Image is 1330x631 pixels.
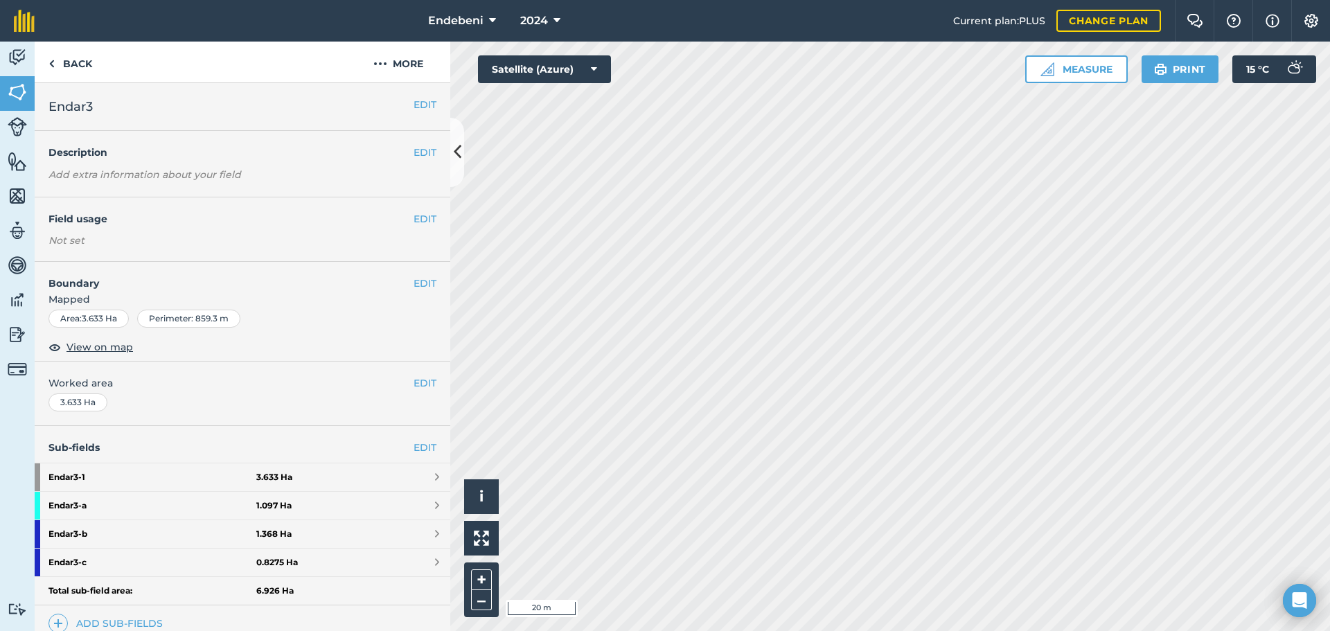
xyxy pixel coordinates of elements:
[35,520,450,548] a: Endar3-b1.368 Ha
[1280,55,1308,83] img: svg+xml;base64,PD94bWwgdmVyc2lvbj0iMS4wIiBlbmNvZGluZz0idXRmLTgiPz4KPCEtLSBHZW5lcmF0b3I6IEFkb2JlIE...
[48,211,414,226] h4: Field usage
[414,145,436,160] button: EDIT
[428,12,484,29] span: Endebeni
[520,12,548,29] span: 2024
[1266,12,1279,29] img: svg+xml;base64,PHN2ZyB4bWxucz0iaHR0cDovL3d3dy53My5vcmcvMjAwMC9zdmciIHdpZHRoPSIxNyIgaGVpZ2h0PSIxNy...
[48,520,256,548] strong: Endar3 - b
[48,168,241,181] em: Add extra information about your field
[1154,61,1167,78] img: svg+xml;base64,PHN2ZyB4bWxucz0iaHR0cDovL3d3dy53My5vcmcvMjAwMC9zdmciIHdpZHRoPSIxOSIgaGVpZ2h0PSIyNC...
[48,339,61,355] img: svg+xml;base64,PHN2ZyB4bWxucz0iaHR0cDovL3d3dy53My5vcmcvMjAwMC9zdmciIHdpZHRoPSIxOCIgaGVpZ2h0PSIyNC...
[8,290,27,310] img: svg+xml;base64,PD94bWwgdmVyc2lvbj0iMS4wIiBlbmNvZGluZz0idXRmLTgiPz4KPCEtLSBHZW5lcmF0b3I6IEFkb2JlIE...
[35,292,450,307] span: Mapped
[35,492,450,519] a: Endar3-a1.097 Ha
[8,117,27,136] img: svg+xml;base64,PD94bWwgdmVyc2lvbj0iMS4wIiBlbmNvZGluZz0idXRmLTgiPz4KPCEtLSBHZW5lcmF0b3I6IEFkb2JlIE...
[256,585,294,596] strong: 6.926 Ha
[48,55,55,72] img: svg+xml;base64,PHN2ZyB4bWxucz0iaHR0cDovL3d3dy53My5vcmcvMjAwMC9zdmciIHdpZHRoPSI5IiBoZWlnaHQ9IjI0Ii...
[1025,55,1128,83] button: Measure
[471,590,492,610] button: –
[414,211,436,226] button: EDIT
[48,97,93,116] span: Endar3
[953,13,1045,28] span: Current plan : PLUS
[479,488,484,505] span: i
[48,393,107,411] div: 3.633 Ha
[8,186,27,206] img: svg+xml;base64,PHN2ZyB4bWxucz0iaHR0cDovL3d3dy53My5vcmcvMjAwMC9zdmciIHdpZHRoPSI1NiIgaGVpZ2h0PSI2MC...
[66,339,133,355] span: View on map
[478,55,611,83] button: Satellite (Azure)
[8,47,27,68] img: svg+xml;base64,PD94bWwgdmVyc2lvbj0iMS4wIiBlbmNvZGluZz0idXRmLTgiPz4KPCEtLSBHZW5lcmF0b3I6IEFkb2JlIE...
[414,276,436,291] button: EDIT
[48,145,436,160] h4: Description
[35,262,414,291] h4: Boundary
[256,528,292,540] strong: 1.368 Ha
[8,151,27,172] img: svg+xml;base64,PHN2ZyB4bWxucz0iaHR0cDovL3d3dy53My5vcmcvMjAwMC9zdmciIHdpZHRoPSI1NiIgaGVpZ2h0PSI2MC...
[48,233,436,247] div: Not set
[414,375,436,391] button: EDIT
[8,603,27,616] img: svg+xml;base64,PD94bWwgdmVyc2lvbj0iMS4wIiBlbmNvZGluZz0idXRmLTgiPz4KPCEtLSBHZW5lcmF0b3I6IEFkb2JlIE...
[414,97,436,112] button: EDIT
[1187,14,1203,28] img: Two speech bubbles overlapping with the left bubble in the forefront
[346,42,450,82] button: More
[8,82,27,103] img: svg+xml;base64,PHN2ZyB4bWxucz0iaHR0cDovL3d3dy53My5vcmcvMjAwMC9zdmciIHdpZHRoPSI1NiIgaGVpZ2h0PSI2MC...
[1142,55,1219,83] button: Print
[35,42,106,82] a: Back
[373,55,387,72] img: svg+xml;base64,PHN2ZyB4bWxucz0iaHR0cDovL3d3dy53My5vcmcvMjAwMC9zdmciIHdpZHRoPSIyMCIgaGVpZ2h0PSIyNC...
[1225,14,1242,28] img: A question mark icon
[48,585,256,596] strong: Total sub-field area:
[471,569,492,590] button: +
[414,440,436,455] a: EDIT
[14,10,35,32] img: fieldmargin Logo
[1303,14,1320,28] img: A cog icon
[1283,584,1316,617] div: Open Intercom Messenger
[48,375,436,391] span: Worked area
[48,549,256,576] strong: Endar3 - c
[474,531,489,546] img: Four arrows, one pointing top left, one top right, one bottom right and the last bottom left
[48,492,256,519] strong: Endar3 - a
[464,479,499,514] button: i
[8,359,27,379] img: svg+xml;base64,PD94bWwgdmVyc2lvbj0iMS4wIiBlbmNvZGluZz0idXRmLTgiPz4KPCEtLSBHZW5lcmF0b3I6IEFkb2JlIE...
[1246,55,1269,83] span: 15 ° C
[48,463,256,491] strong: Endar3 - 1
[8,255,27,276] img: svg+xml;base64,PD94bWwgdmVyc2lvbj0iMS4wIiBlbmNvZGluZz0idXRmLTgiPz4KPCEtLSBHZW5lcmF0b3I6IEFkb2JlIE...
[8,324,27,345] img: svg+xml;base64,PD94bWwgdmVyc2lvbj0iMS4wIiBlbmNvZGluZz0idXRmLTgiPz4KPCEtLSBHZW5lcmF0b3I6IEFkb2JlIE...
[1040,62,1054,76] img: Ruler icon
[1056,10,1161,32] a: Change plan
[256,472,292,483] strong: 3.633 Ha
[48,339,133,355] button: View on map
[48,310,129,328] div: Area : 3.633 Ha
[137,310,240,328] div: Perimeter : 859.3 m
[35,463,450,491] a: Endar3-13.633 Ha
[8,220,27,241] img: svg+xml;base64,PD94bWwgdmVyc2lvbj0iMS4wIiBlbmNvZGluZz0idXRmLTgiPz4KPCEtLSBHZW5lcmF0b3I6IEFkb2JlIE...
[1232,55,1316,83] button: 15 °C
[256,557,298,568] strong: 0.8275 Ha
[35,549,450,576] a: Endar3-c0.8275 Ha
[35,440,450,455] h4: Sub-fields
[256,500,292,511] strong: 1.097 Ha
